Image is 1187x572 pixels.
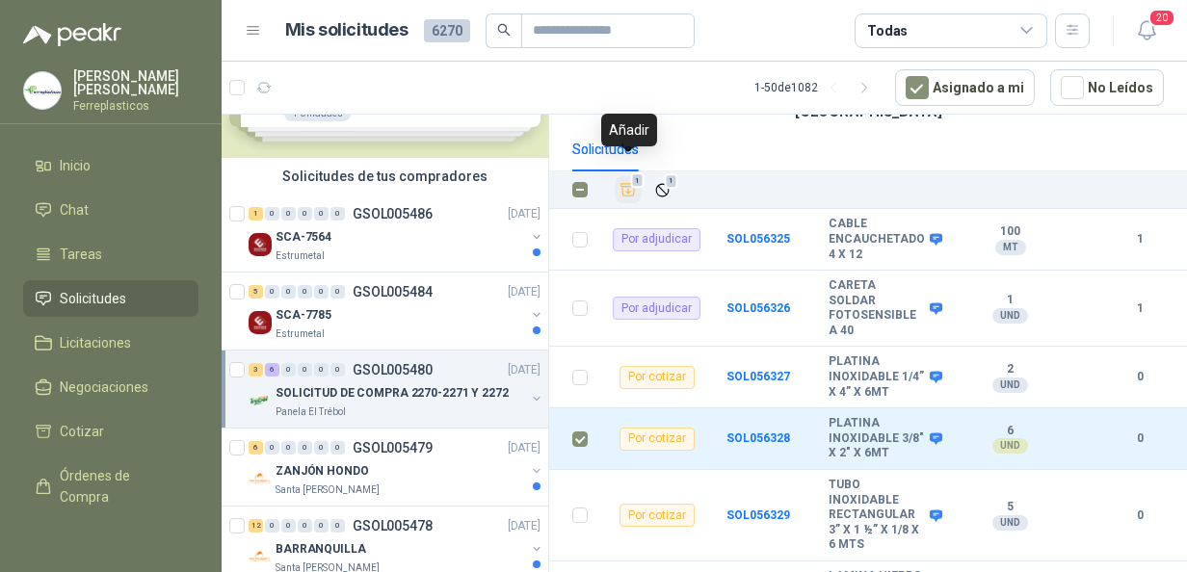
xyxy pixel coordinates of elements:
[60,244,102,265] span: Tareas
[353,207,433,221] p: GSOL005486
[298,519,312,533] div: 0
[314,207,329,221] div: 0
[330,363,345,377] div: 0
[60,199,89,221] span: Chat
[1117,368,1164,386] b: 0
[330,519,345,533] div: 0
[1148,9,1175,27] span: 20
[726,301,790,315] a: SOL056326
[829,416,925,461] b: PLATINA INOXIDABLE 3/8" X 2" X 6MT
[1129,13,1164,48] button: 20
[276,248,325,264] p: Estrumetal
[23,523,198,559] a: Remisiones
[276,482,380,498] p: Santa [PERSON_NAME]
[726,232,790,246] a: SOL056325
[314,363,329,377] div: 0
[992,308,1028,324] div: UND
[951,224,1070,240] b: 100
[992,438,1028,454] div: UND
[353,519,433,533] p: GSOL005478
[353,363,433,377] p: GSOL005480
[249,441,263,455] div: 6
[265,363,279,377] div: 6
[249,436,544,498] a: 6 0 0 0 0 0 GSOL005479[DATE] Company LogoZANJÓN HONDOSanta [PERSON_NAME]
[330,285,345,299] div: 0
[754,72,880,103] div: 1 - 50 de 1082
[281,207,296,221] div: 0
[23,413,198,450] a: Cotizar
[23,280,198,317] a: Solicitudes
[314,519,329,533] div: 0
[497,23,511,37] span: search
[829,217,925,262] b: CABLE ENCAUCHETADO 4 X 12
[249,207,263,221] div: 1
[265,285,279,299] div: 0
[620,428,695,451] div: Por cotizar
[613,228,700,251] div: Por adjudicar
[249,389,272,412] img: Company Logo
[276,404,346,420] p: Panela El Trébol
[23,369,198,405] a: Negociaciones
[314,285,329,299] div: 0
[829,278,925,338] b: CARETA SOLDAR FOTOSENSIBLE A 40
[285,16,409,44] h1: Mis solicitudes
[995,240,1026,255] div: MT
[951,424,1070,439] b: 6
[601,114,657,146] div: Añadir
[726,508,790,522] a: SOL056329
[992,377,1028,393] div: UND
[867,20,908,41] div: Todas
[276,326,325,342] p: Estrumetal
[281,441,296,455] div: 0
[620,366,695,389] div: Por cotizar
[951,500,1070,515] b: 5
[726,370,790,383] a: SOL056327
[1050,69,1164,106] button: No Leídos
[60,155,91,176] span: Inicio
[249,233,272,256] img: Company Logo
[649,177,675,203] button: Ignorar
[951,293,1070,308] b: 1
[613,297,700,320] div: Por adjudicar
[314,441,329,455] div: 0
[249,202,544,264] a: 1 0 0 0 0 0 GSOL005486[DATE] Company LogoSCA-7564Estrumetal
[665,173,678,189] span: 1
[508,283,541,301] p: [DATE]
[60,332,131,353] span: Licitaciones
[829,354,925,400] b: PLATINA INOXIDABLE 1/4” X 4” X 6MT
[276,306,331,325] p: SCA-7785
[249,545,272,568] img: Company Logo
[508,205,541,223] p: [DATE]
[1117,429,1164,448] b: 0
[23,192,198,228] a: Chat
[353,441,433,455] p: GSOL005479
[249,467,272,490] img: Company Logo
[23,457,198,515] a: Órdenes de Compra
[508,361,541,379] p: [DATE]
[249,358,544,420] a: 3 6 0 0 0 0 GSOL005480[DATE] Company LogoSOLICITUD DE COMPRA 2270-2271 Y 2272Panela El Trébol
[330,441,345,455] div: 0
[1117,230,1164,248] b: 1
[631,173,645,189] span: 1
[726,431,790,445] b: SOL056328
[23,23,121,46] img: Logo peakr
[265,441,279,455] div: 0
[276,228,331,247] p: SCA-7564
[276,384,509,403] p: SOLICITUD DE COMPRA 2270-2271 Y 2272
[222,158,548,195] div: Solicitudes de tus compradores
[249,363,263,377] div: 3
[249,311,272,334] img: Company Logo
[1117,299,1164,318] b: 1
[23,147,198,184] a: Inicio
[992,515,1028,531] div: UND
[330,207,345,221] div: 0
[951,362,1070,377] b: 2
[424,19,470,42] span: 6270
[281,285,296,299] div: 0
[276,462,369,481] p: ZANJÓN HONDO
[298,441,312,455] div: 0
